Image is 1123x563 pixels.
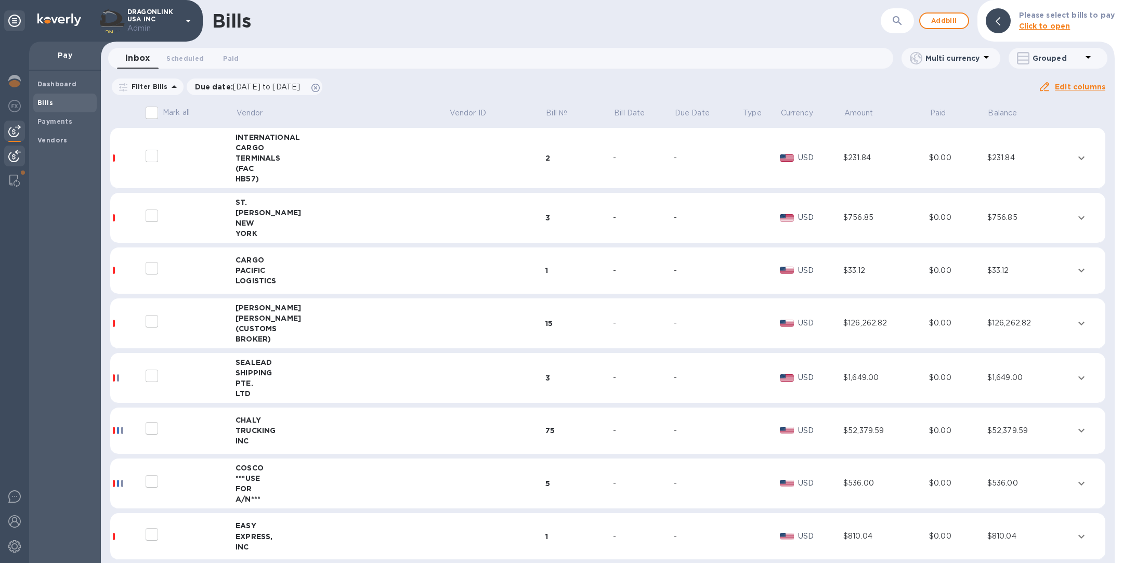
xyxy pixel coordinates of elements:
[844,108,873,119] p: Amount
[236,197,449,207] div: ST.
[1074,210,1089,226] button: expand row
[613,265,674,276] div: -
[988,108,1030,119] span: Balance
[236,174,449,184] div: HB57)
[1033,53,1082,63] p: Grouped
[843,152,929,163] div: $231.84
[545,531,613,542] div: 1
[187,78,323,95] div: Due date:[DATE] to [DATE]
[929,212,987,223] div: $0.00
[1074,476,1089,491] button: expand row
[929,15,960,27] span: Add bill
[37,14,81,26] img: Logo
[780,533,794,540] img: USD
[545,478,613,489] div: 5
[987,478,1073,489] div: $536.00
[1074,150,1089,166] button: expand row
[780,480,794,487] img: USD
[743,108,762,119] p: Type
[37,99,53,107] b: Bills
[236,276,449,286] div: LOGISTICS
[843,265,929,276] div: $33.12
[925,53,980,63] p: Multi currency
[843,478,929,489] div: $536.00
[236,142,449,153] div: CARGO
[780,427,794,434] img: USD
[929,425,987,436] div: $0.00
[798,531,843,542] p: USD
[545,265,613,276] div: 1
[919,12,969,29] button: Addbill
[233,83,300,91] span: [DATE] to [DATE]
[545,213,613,223] div: 3
[781,108,813,119] span: Currency
[674,152,742,163] div: -
[236,334,449,344] div: BROKER)
[236,520,449,531] div: EASY
[674,318,742,329] div: -
[843,425,929,436] div: $52,379.59
[798,152,843,163] p: USD
[223,53,239,64] span: Paid
[236,313,449,323] div: [PERSON_NAME]
[236,153,449,163] div: TERMINALS
[236,368,449,378] div: SHIPPING
[798,372,843,383] p: USD
[236,163,449,174] div: (FAC
[236,207,449,218] div: [PERSON_NAME]
[8,100,21,112] img: Foreign exchange
[674,212,742,223] div: -
[236,378,449,388] div: PTE.
[843,212,929,223] div: $756.85
[780,320,794,327] img: USD
[614,108,645,119] p: Bill Date
[843,531,929,542] div: $810.04
[37,136,68,144] b: Vendors
[1074,316,1089,331] button: expand row
[613,212,674,223] div: -
[127,8,179,34] p: DRAGONLINK USA INC
[929,372,987,383] div: $0.00
[37,50,93,60] p: Pay
[236,303,449,313] div: [PERSON_NAME]
[236,425,449,436] div: TRUCKING
[987,152,1073,163] div: $231.84
[930,108,960,119] span: Paid
[37,80,77,88] b: Dashboard
[674,372,742,383] div: -
[1074,423,1089,438] button: expand row
[450,108,500,119] span: Vendor ID
[236,483,449,494] div: FOR
[674,265,742,276] div: -
[237,108,263,119] p: Vendor
[843,318,929,329] div: $126,262.82
[236,228,449,239] div: YORK
[987,212,1073,223] div: $756.85
[929,152,987,163] div: $0.00
[236,218,449,228] div: NEW
[780,267,794,274] img: USD
[613,425,674,436] div: -
[236,132,449,142] div: INTERNATIONAL
[987,372,1073,383] div: $1,649.00
[545,425,613,436] div: 75
[1019,11,1115,19] b: Please select bills to pay
[236,415,449,425] div: CHALY
[1019,22,1070,30] b: Click to open
[37,117,72,125] b: Payments
[236,255,449,265] div: CARGO
[236,357,449,368] div: SEALEAD
[236,542,449,552] div: INC
[166,53,204,64] span: Scheduled
[237,108,277,119] span: Vendor
[930,108,946,119] p: Paid
[545,153,613,163] div: 2
[546,108,581,119] span: Bill №
[798,425,843,436] p: USD
[988,108,1017,119] p: Balance
[798,265,843,276] p: USD
[125,51,150,66] span: Inbox
[675,108,710,119] p: Due Date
